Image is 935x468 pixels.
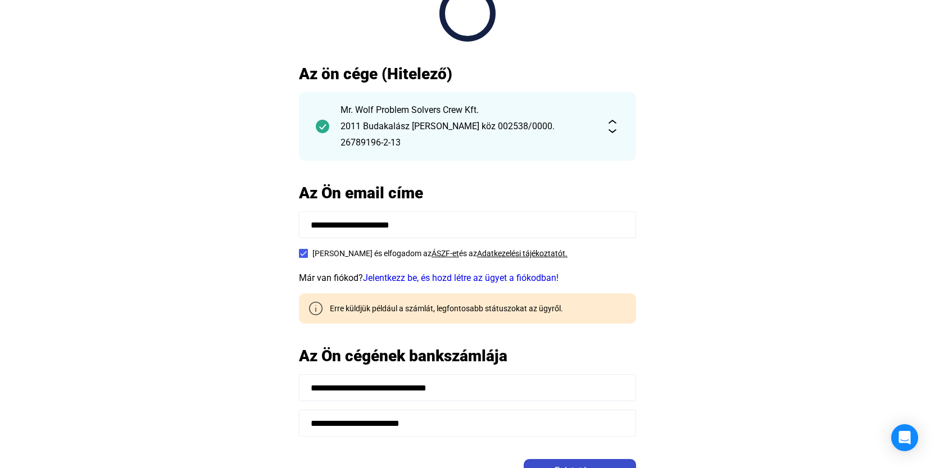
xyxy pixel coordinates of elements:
[459,249,477,258] span: és az
[606,120,619,133] img: expand
[341,103,594,117] div: Mr. Wolf Problem Solvers Crew Kft.
[341,120,594,133] div: 2011 Budakalász [PERSON_NAME] köz 002538/0000.
[299,346,636,366] h2: Az Ön cégének bankszámlája
[321,303,563,314] div: Erre küldjük például a számlát, legfontosabb státuszokat az ügyről.
[309,302,323,315] img: info-grey-outline
[432,249,459,258] a: ÁSZF-et
[363,272,559,283] a: Jelentkezz be, és hozd létre az ügyet a fiókodban!
[299,183,636,203] h2: Az Ön email címe
[312,249,432,258] span: [PERSON_NAME] és elfogadom az
[316,120,329,133] img: checkmark-darker-green-circle
[477,249,568,258] a: Adatkezelési tájékoztatót.
[299,64,636,84] h2: Az ön cége (Hitelező)
[341,136,594,149] div: 26789196-2-13
[299,271,636,285] div: Már van fiókod?
[891,424,918,451] div: Open Intercom Messenger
